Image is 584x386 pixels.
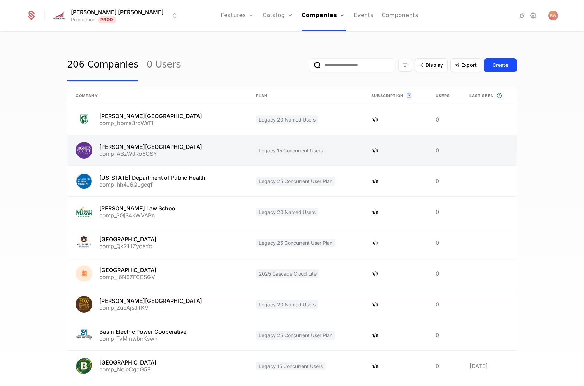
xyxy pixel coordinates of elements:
span: [PERSON_NAME] [PERSON_NAME] [71,8,164,16]
a: Settings [529,11,537,20]
button: Filter options [398,59,412,72]
div: Create [493,62,508,69]
img: Bradley Wagner [548,11,558,20]
span: Prod [98,16,116,23]
button: Create [484,58,517,72]
button: Display [415,58,448,72]
a: 206 Companies [67,49,138,81]
button: Select environment [53,8,179,23]
span: Subscription [371,93,403,99]
span: Last seen [469,93,494,99]
a: 0 Users [147,49,181,81]
img: Hannon Hill [51,10,67,21]
a: Integrations [518,11,526,20]
button: Export [450,58,481,72]
th: Users [427,87,461,104]
th: Plan [248,87,363,104]
button: Open user button [548,11,558,20]
span: Display [426,62,443,69]
span: Export [461,62,477,69]
div: Production [71,16,95,23]
th: Company [67,87,248,104]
